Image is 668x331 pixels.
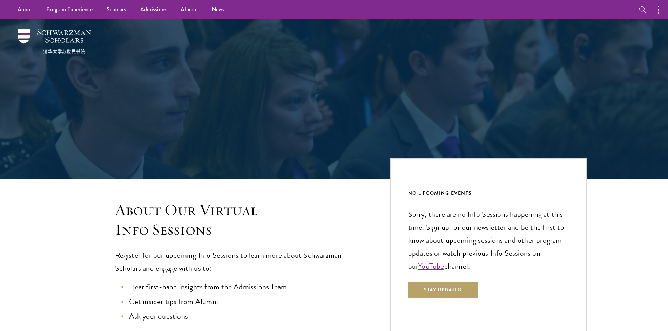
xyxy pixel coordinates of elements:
[408,189,569,198] div: NO UPCOMING EVENTS
[18,29,91,54] img: Schwarzman Scholars
[408,282,478,298] button: Stay Updated
[115,249,362,275] p: Register for our upcoming Info Sessions to learn more about Schwarzman Scholars and engage with u...
[122,281,362,294] li: Hear first-hand insights from the Admissions Team
[122,295,362,308] li: Get insider tips from Alumni
[122,310,362,323] li: Ask your questions
[408,208,569,273] p: Sorry, there are no Info Sessions happening at this time. Sign up for our newsletter and be the f...
[418,260,444,272] a: YouTube
[115,200,362,240] h3: About Our Virtual Info Sessions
